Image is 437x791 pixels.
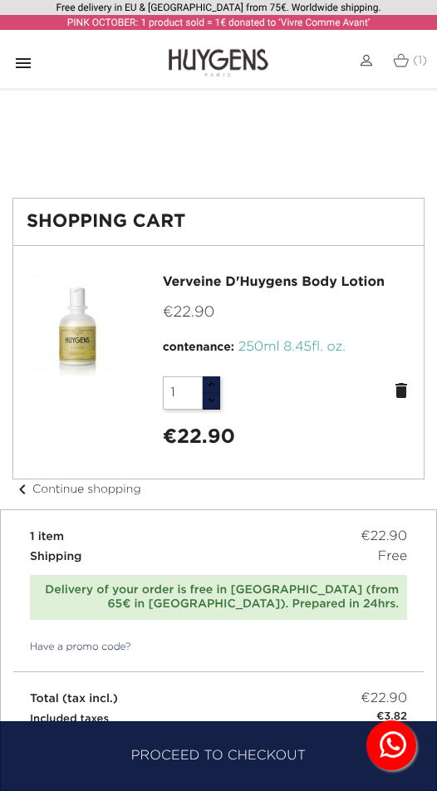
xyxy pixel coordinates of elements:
[30,714,109,725] small: Included taxes
[163,276,385,289] a: Verveine D'Huygens Body Lotion
[30,693,118,705] span: Total (tax incl.)
[169,47,268,79] img: Huygens
[12,484,141,495] a: chevron_leftContinue shopping
[30,551,81,563] span: Shipping
[12,479,32,499] i: chevron_left
[238,341,346,354] span: 250ml 8.45fl. oz.
[12,97,425,166] iframe: PayPal Message 1
[13,640,131,655] a: Have a promo code?
[163,305,215,320] span: €22.90
[376,709,407,725] small: €3.82
[413,55,427,66] span: (1)
[361,689,407,709] span: €22.90
[391,381,411,400] a: delete
[26,273,130,376] img: Verveine D\'Huygens Body Lotion
[393,54,427,67] a: (1)
[163,341,234,353] span: contenance:
[38,583,399,612] div: Delivery of your order is free in [GEOGRAPHIC_DATA] (from 65€ in [GEOGRAPHIC_DATA]). Prepared in ...
[30,531,64,543] span: 1 item
[361,527,407,547] span: €22.90
[27,212,410,232] h1: Shopping Cart
[378,547,407,567] span: Free
[163,427,235,447] strong: €22.90
[13,53,33,73] i: 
